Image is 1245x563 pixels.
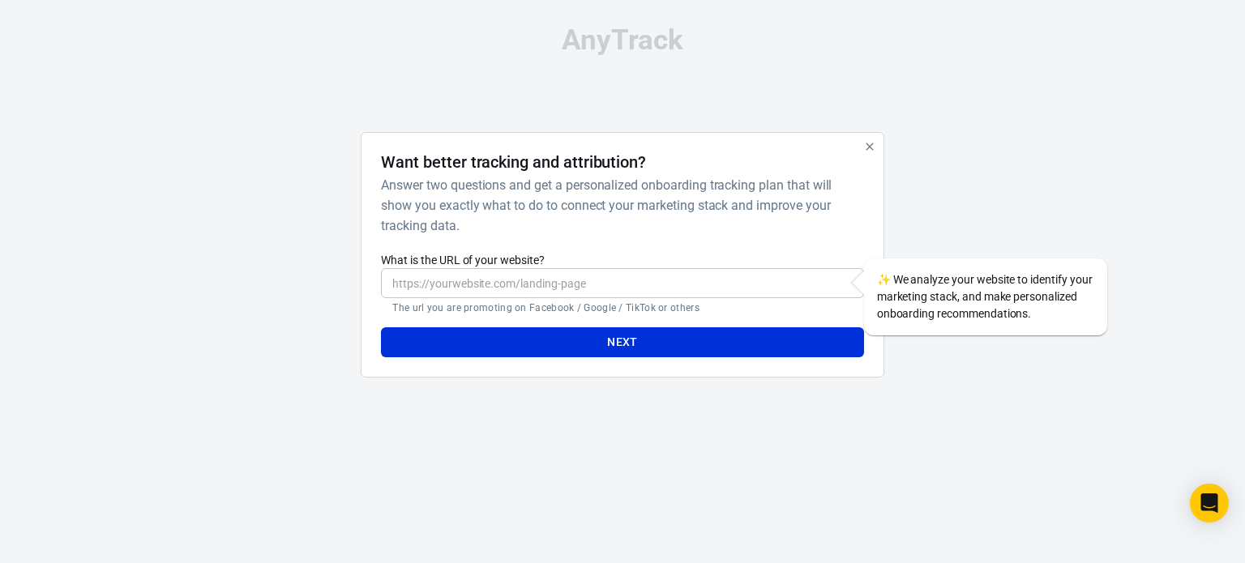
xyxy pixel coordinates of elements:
p: The url you are promoting on Facebook / Google / TikTok or others [392,301,852,314]
h6: Answer two questions and get a personalized onboarding tracking plan that will show you exactly w... [381,175,857,236]
label: What is the URL of your website? [381,252,863,268]
div: AnyTrack [217,26,1028,54]
button: Next [381,327,863,357]
input: https://yourwebsite.com/landing-page [381,268,863,298]
div: We analyze your website to identify your marketing stack, and make personalized onboarding recomm... [864,258,1107,335]
h4: Want better tracking and attribution? [381,152,646,172]
div: Open Intercom Messenger [1190,484,1229,522]
span: sparkles [877,273,891,286]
